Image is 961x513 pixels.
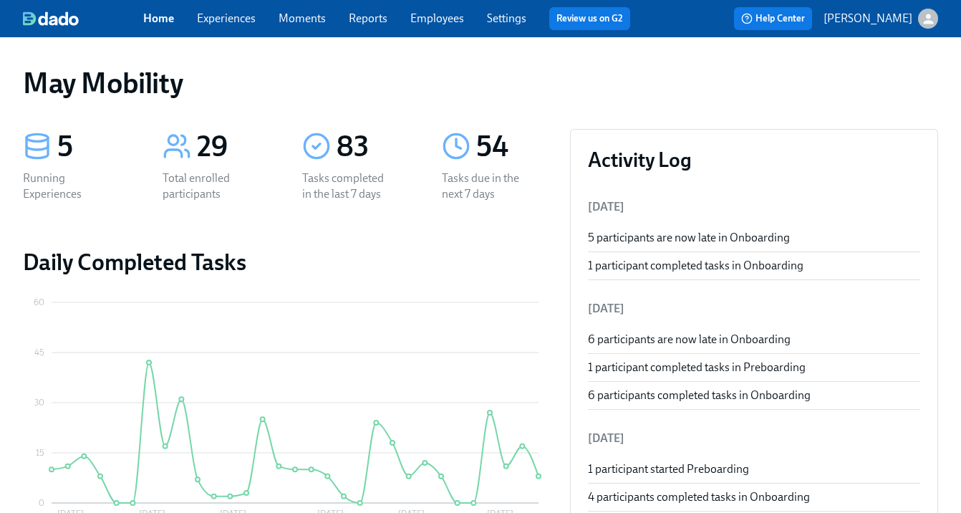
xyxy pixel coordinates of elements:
[23,248,547,277] h2: Daily Completed Tasks
[163,171,254,202] div: Total enrolled participants
[824,11,912,27] p: [PERSON_NAME]
[588,292,920,326] li: [DATE]
[337,129,407,165] div: 83
[588,230,920,246] div: 5 participants are now late in Onboarding
[23,171,115,202] div: Running Experiences
[588,258,920,274] div: 1 participant completed tasks in Onboarding
[34,297,44,307] tspan: 60
[588,147,920,173] h3: Activity Log
[36,448,44,458] tspan: 15
[588,332,920,347] div: 6 participants are now late in Onboarding
[487,11,526,25] a: Settings
[741,11,805,26] span: Help Center
[57,129,128,165] div: 5
[23,66,183,100] h1: May Mobility
[34,347,44,358] tspan: 45
[349,11,387,25] a: Reports
[410,11,464,25] a: Employees
[824,9,938,29] button: [PERSON_NAME]
[197,129,268,165] div: 29
[734,7,812,30] button: Help Center
[39,498,44,508] tspan: 0
[23,11,79,26] img: dado
[588,421,920,456] li: [DATE]
[197,11,256,25] a: Experiences
[442,171,533,202] div: Tasks due in the next 7 days
[34,398,44,408] tspan: 30
[302,171,394,202] div: Tasks completed in the last 7 days
[23,11,143,26] a: dado
[549,7,630,30] button: Review us on G2
[588,461,920,477] div: 1 participant started Preboarding
[588,489,920,505] div: 4 participants completed tasks in Onboarding
[279,11,326,25] a: Moments
[588,200,624,214] span: [DATE]
[588,388,920,403] div: 6 participants completed tasks in Onboarding
[588,360,920,375] div: 1 participant completed tasks in Preboarding
[143,11,174,25] a: Home
[476,129,547,165] div: 54
[556,11,623,26] a: Review us on G2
